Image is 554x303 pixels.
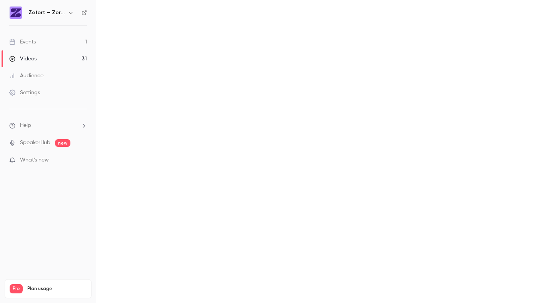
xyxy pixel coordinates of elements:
span: Help [20,122,31,130]
div: Settings [9,89,40,97]
a: SpeakerHub [20,139,50,147]
div: Audience [9,72,43,80]
span: Pro [10,284,23,293]
span: What's new [20,156,49,164]
span: new [55,139,70,147]
h6: Zefort – Zero-Effort Contract Management [28,9,65,17]
img: Zefort – Zero-Effort Contract Management [10,7,22,19]
iframe: Noticeable Trigger [78,157,87,164]
div: Videos [9,55,37,63]
div: Events [9,38,36,46]
span: Plan usage [27,286,87,292]
li: help-dropdown-opener [9,122,87,130]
